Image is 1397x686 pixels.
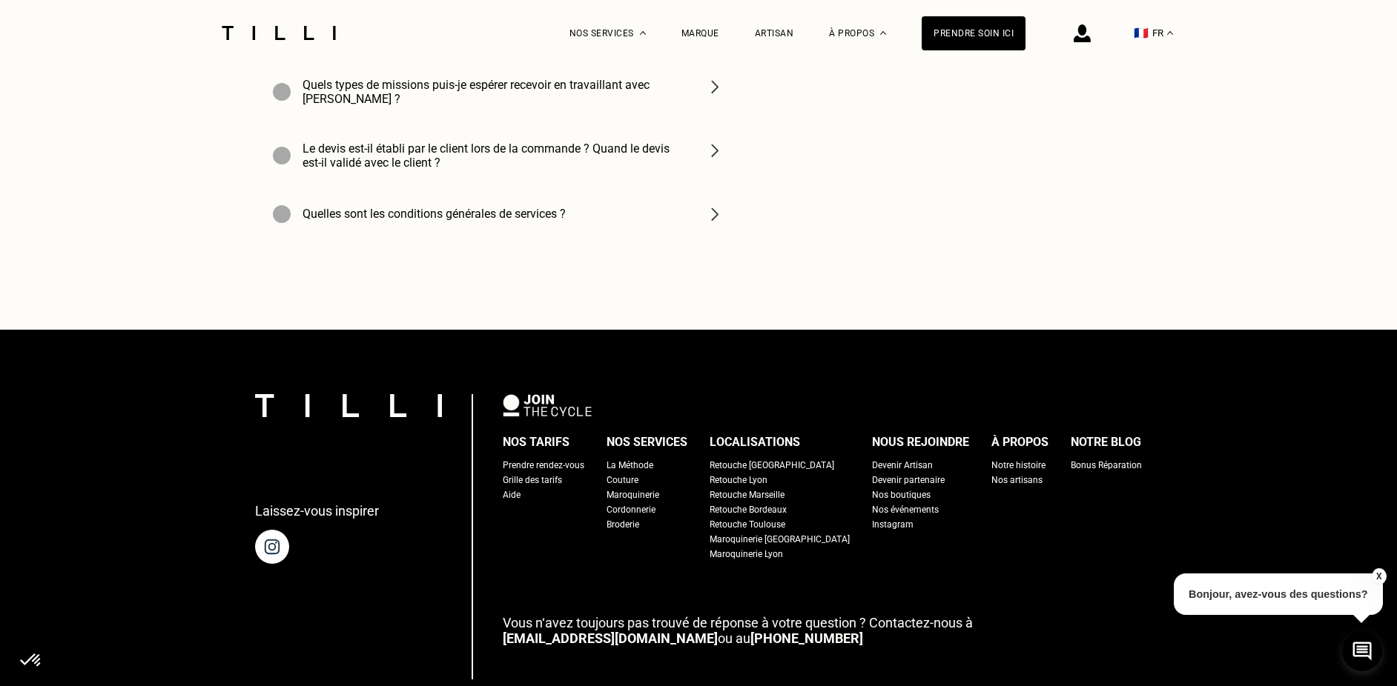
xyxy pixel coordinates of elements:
[710,487,785,502] a: Retouche Marseille
[503,615,973,630] span: Vous n‘avez toujours pas trouvé de réponse à votre question ? Contactez-nous à
[681,28,719,39] a: Marque
[872,517,914,532] a: Instagram
[755,28,794,39] a: Artisan
[303,141,688,170] h4: Le devis est-il établi par le client lors de la commande ? Quand le devis est-il validé avec le c...
[1074,24,1091,42] img: icône connexion
[872,502,939,517] a: Nos événements
[872,487,931,502] a: Nos boutiques
[710,431,800,453] div: Localisations
[1174,573,1383,615] p: Bonjour, avez-vous des questions?
[991,473,1043,487] a: Nos artisans
[710,458,834,473] a: Retouche [GEOGRAPHIC_DATA]
[607,502,655,517] a: Cordonnerie
[872,473,945,487] a: Devenir partenaire
[991,458,1046,473] a: Notre histoire
[922,16,1026,50] a: Prendre soin ici
[750,630,863,646] a: [PHONE_NUMBER]
[503,431,569,453] div: Nos tarifs
[1167,31,1173,35] img: menu déroulant
[607,517,639,532] a: Broderie
[991,431,1048,453] div: À propos
[503,473,562,487] a: Grille des tarifs
[255,530,289,564] img: page instagram de Tilli une retoucherie à domicile
[710,517,785,532] a: Retouche Toulouse
[607,431,687,453] div: Nos services
[710,473,767,487] a: Retouche Lyon
[255,394,442,417] img: logo Tilli
[607,487,659,502] a: Maroquinerie
[503,394,592,416] img: logo Join The Cycle
[710,532,850,547] a: Maroquinerie [GEOGRAPHIC_DATA]
[255,503,379,519] p: Laissez-vous inspirer
[607,458,653,473] a: La Méthode
[503,615,1142,646] p: ou au
[1071,458,1142,473] a: Bonus Réparation
[503,630,718,646] a: [EMAIL_ADDRESS][DOMAIN_NAME]
[217,26,341,40] img: Logo du service de couturière Tilli
[1371,568,1386,585] button: X
[607,473,638,487] a: Couture
[880,31,886,35] img: Menu déroulant à propos
[706,141,724,159] img: chevron
[1134,26,1149,40] span: 🇫🇷
[710,502,787,517] a: Retouche Bordeaux
[706,205,724,223] img: chevron
[503,458,584,473] a: Prendre rendez-vous
[706,78,724,96] img: chevron
[710,547,783,562] a: Maroquinerie Lyon
[872,458,933,473] a: Devenir Artisan
[303,207,566,221] h4: Quelles sont les conditions générales de services ?
[503,487,521,502] a: Aide
[872,431,969,453] div: Nous rejoindre
[1071,431,1141,453] div: Notre blog
[303,78,688,106] h4: Quels types de missions puis-je espérer recevoir en travaillant avec [PERSON_NAME] ?
[640,31,646,35] img: Menu déroulant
